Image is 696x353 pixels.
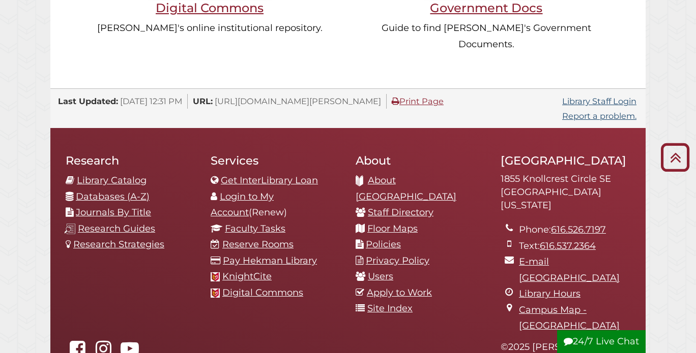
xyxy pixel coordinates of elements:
[540,240,596,251] a: 616.537.2364
[356,175,456,202] a: About [GEOGRAPHIC_DATA]
[211,153,340,168] h2: Services
[519,304,620,332] a: Campus Map - [GEOGRAPHIC_DATA]
[368,271,393,282] a: Users
[77,175,147,186] a: Library Catalog
[211,189,340,221] li: (Renew)
[367,287,432,298] a: Apply to Work
[223,255,317,266] a: Pay Hekman Library
[519,288,581,299] a: Library Hours
[73,239,164,250] a: Research Strategies
[65,223,75,234] img: research-guides-icon-white_37x37.png
[356,153,485,168] h2: About
[76,207,151,218] a: Journals By Title
[519,222,630,238] li: Phone:
[519,238,630,254] li: Text:
[368,207,433,218] a: Staff Directory
[211,272,220,281] img: Calvin favicon logo
[85,1,334,15] h3: Digital Commons
[366,239,401,250] a: Policies
[392,97,399,105] i: Print Page
[222,271,272,282] a: KnightCite
[501,153,630,168] h2: [GEOGRAPHIC_DATA]
[551,224,606,235] a: 616.526.7197
[66,153,195,168] h2: Research
[58,96,118,106] span: Last Updated:
[362,20,611,52] p: Guide to find [PERSON_NAME]'s Government Documents.
[221,175,318,186] a: Get InterLibrary Loan
[76,191,150,202] a: Databases (A-Z)
[657,149,693,166] a: Back to Top
[120,96,182,106] span: [DATE] 12:31 PM
[211,191,274,218] a: Login to My Account
[362,1,611,15] h3: Government Docs
[562,96,636,106] a: Library Staff Login
[78,223,155,234] a: Research Guides
[211,288,220,298] img: Calvin favicon logo
[85,20,334,37] p: [PERSON_NAME]'s online institutional repository.
[193,96,213,106] span: URL:
[367,303,413,314] a: Site Index
[392,96,444,106] a: Print Page
[225,223,285,234] a: Faculty Tasks
[562,111,636,121] a: Report a problem.
[222,287,303,298] a: Digital Commons
[367,223,418,234] a: Floor Maps
[222,239,294,250] a: Reserve Rooms
[215,96,381,106] span: [URL][DOMAIN_NAME][PERSON_NAME]
[501,173,630,212] address: 1855 Knollcrest Circle SE [GEOGRAPHIC_DATA][US_STATE]
[366,255,429,266] a: Privacy Policy
[519,256,620,283] a: E-mail [GEOGRAPHIC_DATA]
